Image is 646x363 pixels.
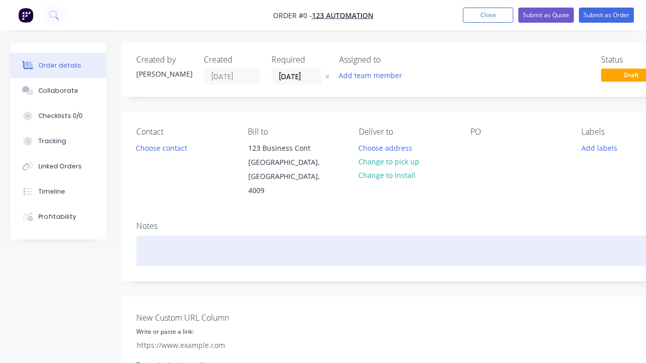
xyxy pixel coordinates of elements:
button: Choose address [353,141,418,154]
label: New Custom URL Column [136,312,262,324]
button: Add team member [339,69,408,82]
div: 123 Business Cont [248,141,332,155]
div: Linked Orders [38,162,82,171]
button: Linked Orders [10,154,106,179]
button: Checklists 0/0 [10,103,106,129]
div: Checklists 0/0 [38,111,83,120]
button: Order details [10,53,106,78]
button: Submit as Order [579,8,634,23]
span: Order #0 - [273,11,312,20]
label: Write or paste a link: [136,327,194,336]
button: Choose contact [131,141,193,154]
button: Change to pick up [353,155,425,168]
a: 123 Automation [312,11,373,20]
img: Factory [18,8,33,23]
button: Profitability [10,204,106,229]
div: 123 Business Cont[GEOGRAPHIC_DATA], [GEOGRAPHIC_DATA], 4009 [240,141,341,198]
button: Change to install [353,168,421,182]
div: Required [272,55,327,65]
button: Submit as Quote [518,8,574,23]
button: Collaborate [10,78,106,103]
div: Contact [136,127,232,137]
div: Order details [38,61,81,70]
button: Tracking [10,129,106,154]
div: Tracking [38,137,66,146]
div: Collaborate [38,86,78,95]
div: Bill to [248,127,343,137]
input: https://www.example.com [131,338,251,353]
button: Add labels [576,141,622,154]
div: Created by [136,55,192,65]
div: Profitability [38,212,76,221]
div: Assigned to [339,55,440,65]
button: Add team member [334,69,408,82]
div: [PERSON_NAME] [136,69,192,79]
div: Timeline [38,187,65,196]
div: Created [204,55,259,65]
div: PO [470,127,566,137]
div: Deliver to [359,127,454,137]
div: [GEOGRAPHIC_DATA], [GEOGRAPHIC_DATA], 4009 [248,155,332,198]
button: Timeline [10,179,106,204]
button: Close [463,8,513,23]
